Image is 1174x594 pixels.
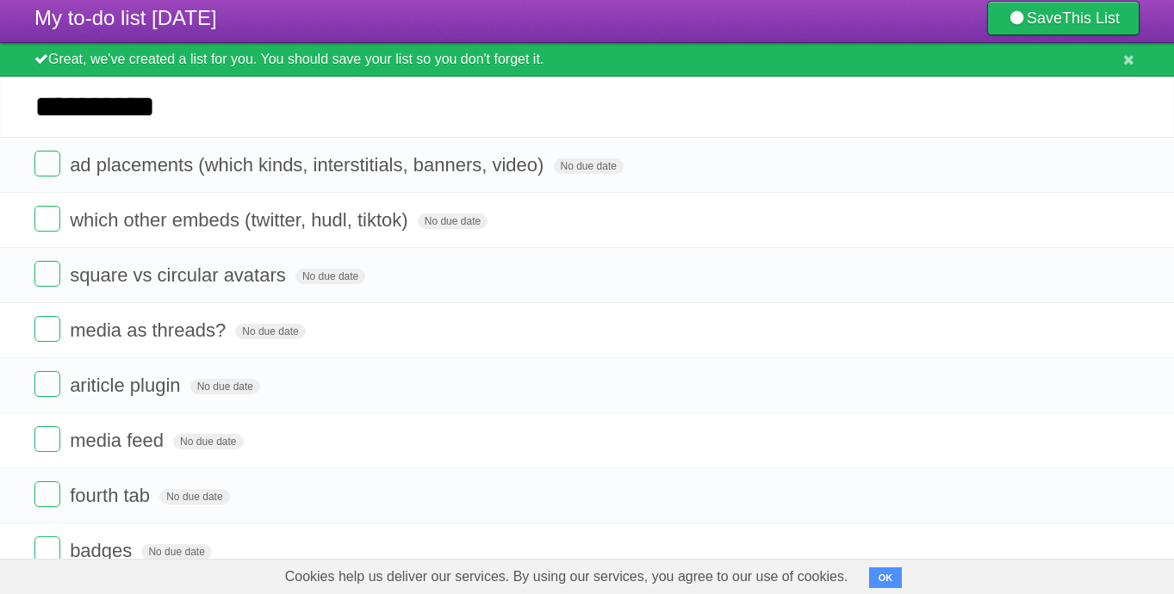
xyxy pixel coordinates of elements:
[34,151,60,176] label: Done
[141,544,211,560] span: No due date
[1062,9,1120,27] b: This List
[70,430,168,451] span: media feed
[190,379,260,394] span: No due date
[70,264,290,286] span: square vs circular avatars
[34,536,60,562] label: Done
[268,560,866,594] span: Cookies help us deliver our services. By using our services, you agree to our use of cookies.
[34,426,60,452] label: Done
[34,206,60,232] label: Done
[173,434,243,449] span: No due date
[34,481,60,507] label: Done
[554,158,624,174] span: No due date
[34,6,217,29] span: My to-do list [DATE]
[159,489,229,504] span: No due date
[34,261,60,287] label: Done
[70,374,184,396] span: ariticle plugin
[70,319,230,341] span: media as threads?
[418,213,488,229] span: No due date
[70,154,548,176] span: ad placements (which kinds, interstitials, banners, video)
[70,485,154,506] span: fourth tab
[235,324,305,339] span: No due date
[70,209,413,231] span: which other embeds (twitter, hudl, tiktok)
[70,540,136,561] span: badges
[869,567,903,588] button: OK
[34,371,60,397] label: Done
[34,316,60,342] label: Done
[987,1,1140,35] a: SaveThis List
[295,269,365,284] span: No due date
